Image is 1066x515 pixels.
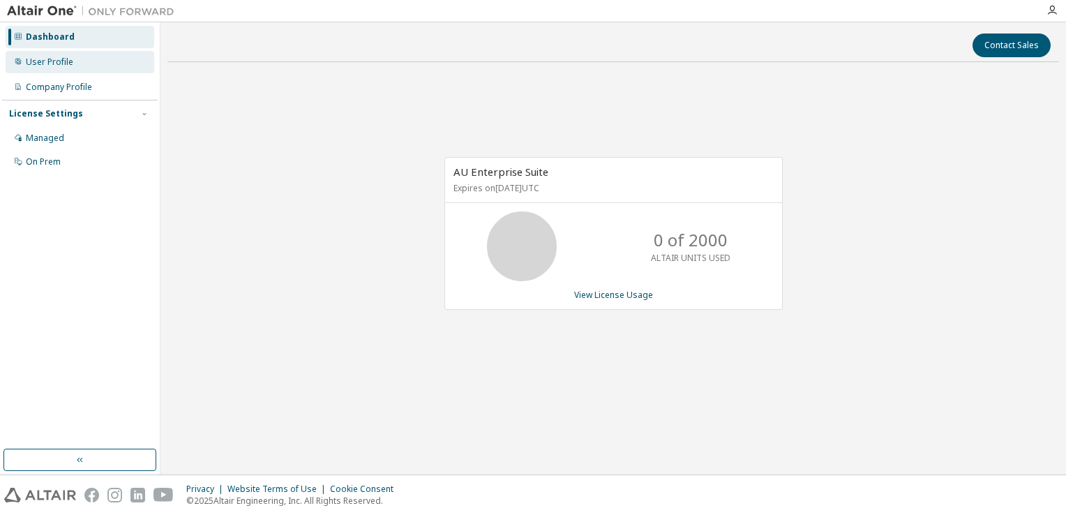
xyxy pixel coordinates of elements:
[574,289,653,301] a: View License Usage
[453,165,548,179] span: AU Enterprise Suite
[84,488,99,502] img: facebook.svg
[186,484,227,495] div: Privacy
[26,133,64,144] div: Managed
[26,156,61,167] div: On Prem
[186,495,402,507] p: © 2025 Altair Engineering, Inc. All Rights Reserved.
[654,228,728,252] p: 0 of 2000
[26,31,75,43] div: Dashboard
[107,488,122,502] img: instagram.svg
[153,488,174,502] img: youtube.svg
[9,108,83,119] div: License Settings
[453,182,770,194] p: Expires on [DATE] UTC
[973,33,1051,57] button: Contact Sales
[4,488,76,502] img: altair_logo.svg
[227,484,330,495] div: Website Terms of Use
[651,252,730,264] p: ALTAIR UNITS USED
[26,57,73,68] div: User Profile
[130,488,145,502] img: linkedin.svg
[26,82,92,93] div: Company Profile
[330,484,402,495] div: Cookie Consent
[7,4,181,18] img: Altair One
